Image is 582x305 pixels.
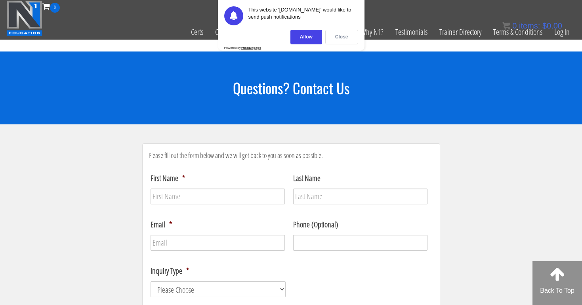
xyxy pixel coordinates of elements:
a: Course List [209,13,248,51]
strong: PushEngage [241,46,261,50]
div: Powered by [224,46,261,50]
a: Certs [185,13,209,51]
div: Allow [290,30,322,44]
a: Trainer Directory [433,13,487,51]
bdi: 0.00 [542,21,562,30]
div: This website '[DOMAIN_NAME]' would like to send push notifications [248,6,358,25]
input: Email [151,235,285,251]
a: 0 items: $0.00 [502,21,562,30]
span: $ [542,21,547,30]
span: 0 [50,3,60,13]
label: First Name [151,173,185,183]
h4: Please fill out the form below and we will get back to you as soon as possible. [149,152,434,160]
a: Testimonials [389,13,433,51]
img: n1-education [6,0,42,36]
p: Back To Top [532,286,582,295]
input: First Name [151,189,285,204]
label: Email [151,219,172,230]
span: items: [519,21,540,30]
label: Inquiry Type [151,266,189,276]
a: Why N1? [355,13,389,51]
a: Terms & Conditions [487,13,548,51]
a: 0 [42,1,60,11]
span: 0 [512,21,517,30]
label: Phone (Optional) [293,219,338,230]
img: icon11.png [502,22,510,30]
input: Last Name [293,189,427,204]
a: Log In [548,13,576,51]
label: Last Name [293,173,321,183]
div: Close [325,30,358,44]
